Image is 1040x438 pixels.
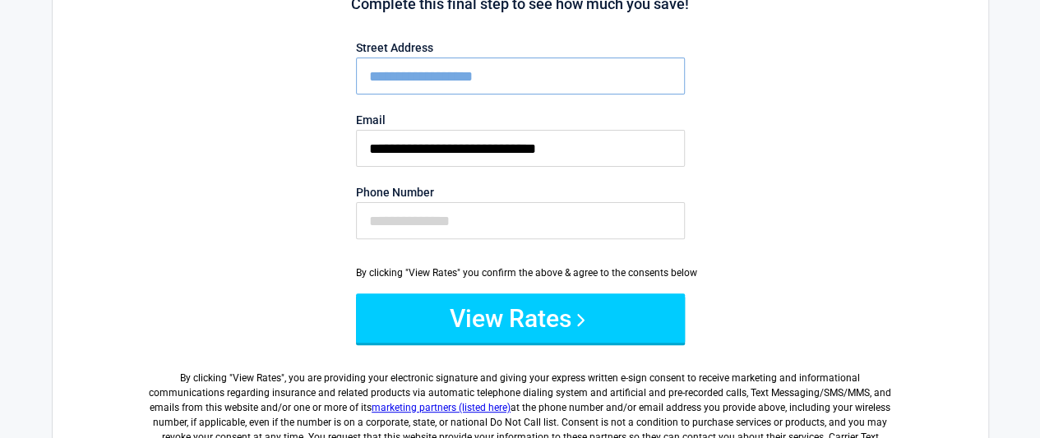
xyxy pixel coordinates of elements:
label: Email [356,114,685,126]
div: By clicking "View Rates" you confirm the above & agree to the consents below [356,265,685,280]
label: Phone Number [356,187,685,198]
label: Street Address [356,42,685,53]
span: View Rates [233,372,281,384]
a: marketing partners (listed here) [372,402,511,413]
button: View Rates [356,293,685,343]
